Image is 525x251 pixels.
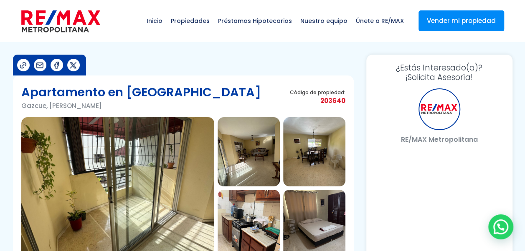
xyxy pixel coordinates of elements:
[283,117,345,186] img: Apartamento en Gazcue
[19,61,28,70] img: Compartir
[418,10,504,31] a: Vender mi propiedad
[352,8,408,33] span: Únete a RE/MAX
[69,61,78,70] img: Compartir
[36,61,44,70] img: Compartir
[375,63,504,73] span: ¿Estás Interesado(a)?
[214,8,296,33] span: Préstamos Hipotecarios
[21,84,261,100] h1: Apartamento en [GEOGRAPHIC_DATA]
[290,95,345,106] span: 203640
[52,61,61,70] img: Compartir
[375,63,504,82] h3: ¡Solicita Asesoría!
[21,9,100,34] img: remax-metropolitana-logo
[21,100,261,111] p: Gazcue, [PERSON_NAME]
[290,89,345,95] span: Código de propiedad:
[218,117,280,186] img: Apartamento en Gazcue
[142,8,167,33] span: Inicio
[296,8,352,33] span: Nuestro equipo
[167,8,214,33] span: Propiedades
[375,134,504,145] p: RE/MAX Metropolitana
[418,88,460,130] div: RE/MAX Metropolitana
